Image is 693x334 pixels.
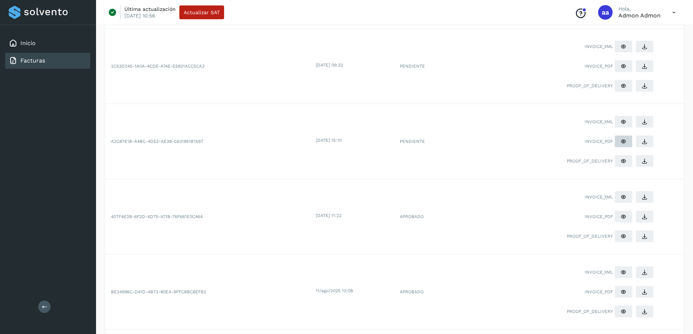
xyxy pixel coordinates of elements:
[585,138,613,145] span: INVOICE_PDF
[20,57,45,64] a: Facturas
[394,29,466,104] td: PENDIENTE
[585,118,613,125] span: INVOICE_XML
[585,194,613,200] span: INVOICE_XML
[5,35,90,51] div: Inicio
[585,269,613,275] span: INVOICE_XML
[105,104,314,179] td: A2C87E1B-A4BC-4D53-AE38-C63195187A67
[567,308,613,315] span: PROOF_OF_DELIVERY
[184,10,220,15] span: Actualizar SAT
[124,12,155,19] p: [DATE] 10:56
[179,5,224,19] button: Actualizar SAT
[394,104,466,179] td: PENDIENTE
[105,254,314,330] td: BE24996C-D41D-4B73-80EA-9FFCBBC6EFB2
[567,83,613,89] span: PROOF_OF_DELIVERY
[585,43,613,50] span: INVOICE_XML
[316,212,393,219] div: [DATE] 11:22
[124,6,176,12] p: Última actualización
[316,287,393,294] div: 11/ago/2025 12:08
[585,213,613,220] span: INVOICE_PDF
[618,6,661,12] p: Hola,
[567,158,613,164] span: PROOF_OF_DELIVERY
[585,289,613,295] span: INVOICE_PDF
[394,254,466,330] td: APROBADO
[585,63,613,69] span: INVOICE_PDF
[316,137,393,144] div: [DATE] 15:10
[5,53,90,69] div: Facturas
[105,179,314,254] td: 407F4E2B-6F2D-4D75-A71B-76F661E0C464
[316,62,393,68] div: [DATE] 09:32
[567,233,613,240] span: PROOF_OF_DELIVERY
[618,12,661,19] p: admon admon
[394,179,466,254] td: APROBADO
[20,40,36,47] a: Inicio
[105,29,314,104] td: 2C53D245-1A0A-4CDE-A74E-E5821ACC5CA3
